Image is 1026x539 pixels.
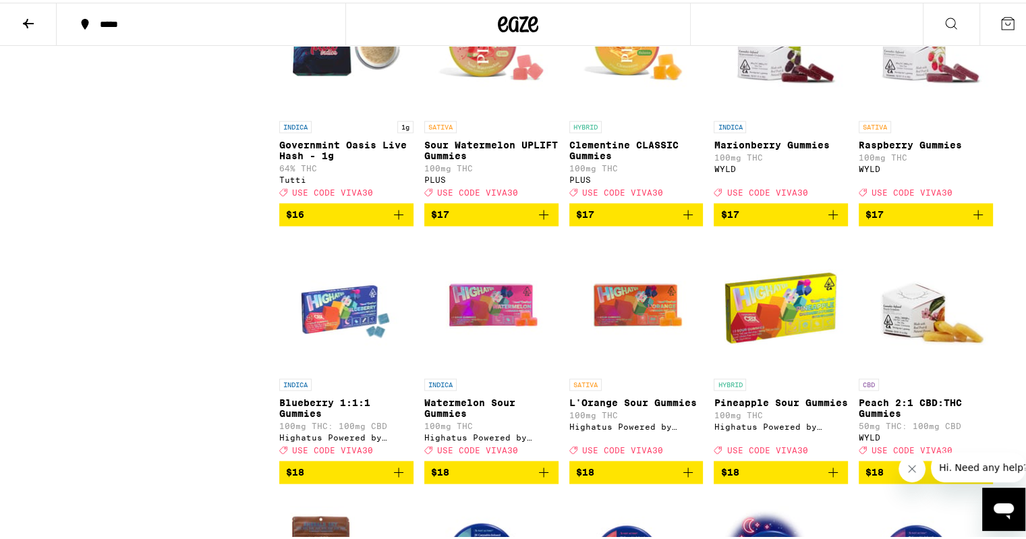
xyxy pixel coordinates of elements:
[279,118,312,130] p: INDICA
[279,137,414,159] p: Governmint Oasis Live Hash - 1g
[859,419,993,428] p: 50mg THC: 100mg CBD
[424,173,559,181] div: PLUS
[714,234,848,458] a: Open page for Pineapple Sour Gummies from Highatus Powered by Cannabiotix
[859,430,993,439] div: WYLD
[424,137,559,159] p: Sour Watermelon UPLIFT Gummies
[569,395,704,405] p: L'Orange Sour Gummies
[424,118,457,130] p: SATIVA
[859,200,993,223] button: Add to bag
[859,150,993,159] p: 100mg THC
[582,185,663,194] span: USE CODE VIVA30
[714,137,848,148] p: Marionberry Gummies
[859,118,891,130] p: SATIVA
[424,200,559,223] button: Add to bag
[279,395,414,416] p: Blueberry 1:1:1 Gummies
[714,150,848,159] p: 100mg THC
[279,458,414,481] button: Add to bag
[720,206,739,217] span: $17
[720,464,739,475] span: $18
[424,234,559,458] a: Open page for Watermelon Sour Gummies from Highatus Powered by Cannabiotix
[859,458,993,481] button: Add to bag
[714,458,848,481] button: Add to bag
[279,173,414,181] div: Tutti
[859,376,879,388] p: CBD
[899,453,925,480] iframe: Close message
[279,200,414,223] button: Add to bag
[286,464,304,475] span: $18
[569,173,704,181] div: PLUS
[569,137,704,159] p: Clementine CLASSIC Gummies
[714,408,848,417] p: 100mg THC
[286,206,304,217] span: $16
[569,408,704,417] p: 100mg THC
[714,200,848,223] button: Add to bag
[982,485,1025,528] iframe: Button to launch messaging window
[859,234,993,369] img: WYLD - Peach 2:1 CBD:THC Gummies
[576,206,594,217] span: $17
[569,420,704,428] div: Highatus Powered by Cannabiotix
[292,185,373,194] span: USE CODE VIVA30
[726,443,807,451] span: USE CODE VIVA30
[859,162,993,171] div: WYLD
[8,9,97,20] span: Hi. Need any help?
[569,376,602,388] p: SATIVA
[437,185,518,194] span: USE CODE VIVA30
[569,200,704,223] button: Add to bag
[279,234,414,458] a: Open page for Blueberry 1:1:1 Gummies from Highatus Powered by Cannabiotix
[431,464,449,475] span: $18
[437,443,518,451] span: USE CODE VIVA30
[569,234,704,458] a: Open page for L'Orange Sour Gummies from Highatus Powered by Cannabiotix
[726,185,807,194] span: USE CODE VIVA30
[569,234,704,369] img: Highatus Powered by Cannabiotix - L'Orange Sour Gummies
[279,419,414,428] p: 100mg THC: 100mg CBD
[714,420,848,428] div: Highatus Powered by Cannabiotix
[714,234,848,369] img: Highatus Powered by Cannabiotix - Pineapple Sour Gummies
[859,395,993,416] p: Peach 2:1 CBD:THC Gummies
[424,430,559,439] div: Highatus Powered by Cannabiotix
[859,234,993,458] a: Open page for Peach 2:1 CBD:THC Gummies from WYLD
[292,443,373,451] span: USE CODE VIVA30
[714,395,848,405] p: Pineapple Sour Gummies
[714,162,848,171] div: WYLD
[569,161,704,170] p: 100mg THC
[582,443,663,451] span: USE CODE VIVA30
[872,185,952,194] span: USE CODE VIVA30
[865,206,884,217] span: $17
[931,450,1025,480] iframe: Message from company
[279,430,414,439] div: Highatus Powered by Cannabiotix
[424,395,559,416] p: Watermelon Sour Gummies
[424,234,559,369] img: Highatus Powered by Cannabiotix - Watermelon Sour Gummies
[424,376,457,388] p: INDICA
[279,376,312,388] p: INDICA
[424,419,559,428] p: 100mg THC
[431,206,449,217] span: $17
[279,234,414,369] img: Highatus Powered by Cannabiotix - Blueberry 1:1:1 Gummies
[424,161,559,170] p: 100mg THC
[865,464,884,475] span: $18
[859,137,993,148] p: Raspberry Gummies
[569,458,704,481] button: Add to bag
[714,118,746,130] p: INDICA
[424,458,559,481] button: Add to bag
[279,161,414,170] p: 64% THC
[397,118,414,130] p: 1g
[714,376,746,388] p: HYBRID
[576,464,594,475] span: $18
[569,118,602,130] p: HYBRID
[872,443,952,451] span: USE CODE VIVA30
